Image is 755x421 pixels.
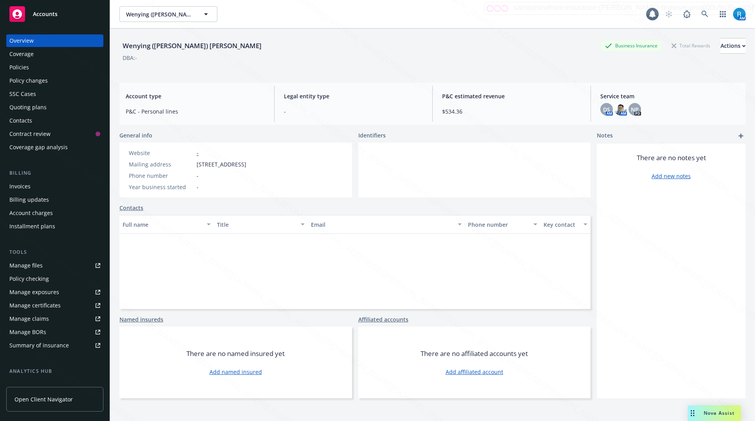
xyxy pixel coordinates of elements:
div: Billing [6,169,103,177]
button: Key contact [540,215,591,234]
span: Account type [126,92,265,100]
div: Phone number [129,172,193,180]
a: Switch app [715,6,731,22]
a: Manage files [6,259,103,272]
span: P&C - Personal lines [126,107,265,116]
span: Legal entity type [284,92,423,100]
span: There are no notes yet [637,153,706,163]
a: Search [697,6,713,22]
span: Wenying ([PERSON_NAME]) [PERSON_NAME] [126,10,194,18]
div: Manage exposures [9,286,59,298]
div: Mailing address [129,160,193,168]
div: Policy checking [9,273,49,285]
span: Identifiers [358,131,386,139]
div: Business Insurance [601,41,661,51]
a: Named insureds [119,315,163,323]
div: Manage BORs [9,326,46,338]
a: Coverage gap analysis [6,141,103,154]
a: Coverage [6,48,103,60]
div: Loss summary generator [9,378,74,391]
a: Contacts [6,114,103,127]
button: Actions [721,38,746,54]
a: Policy changes [6,74,103,87]
a: Quoting plans [6,101,103,114]
img: photo [733,8,746,20]
a: Policy checking [6,273,103,285]
div: Full name [123,220,202,229]
div: Email [311,220,453,229]
a: Overview [6,34,103,47]
a: Contacts [119,204,143,212]
a: - [197,149,199,157]
button: Nova Assist [688,405,741,421]
div: Manage certificates [9,299,61,312]
span: - [197,172,199,180]
a: Add new notes [652,172,691,180]
a: Summary of insurance [6,339,103,352]
div: Policy changes [9,74,48,87]
span: - [284,107,423,116]
button: Email [308,215,465,234]
a: Affiliated accounts [358,315,408,323]
div: Analytics hub [6,367,103,375]
a: Add named insured [210,368,262,376]
div: Contacts [9,114,32,127]
div: Summary of insurance [9,339,69,352]
span: NP [631,105,639,114]
div: Tools [6,248,103,256]
a: Account charges [6,207,103,219]
div: Manage files [9,259,43,272]
span: DS [603,105,610,114]
a: SSC Cases [6,88,103,100]
div: Invoices [9,180,31,193]
span: Open Client Navigator [14,395,73,403]
a: Manage exposures [6,286,103,298]
span: Notes [597,131,613,141]
span: P&C estimated revenue [442,92,581,100]
button: Wenying ([PERSON_NAME]) [PERSON_NAME] [119,6,217,22]
img: photo [614,103,627,116]
a: Add affiliated account [446,368,503,376]
div: Coverage [9,48,34,60]
a: Start snowing [661,6,677,22]
button: Title [214,215,308,234]
a: Policies [6,61,103,74]
a: Accounts [6,3,103,25]
a: Manage BORs [6,326,103,338]
div: Installment plans [9,220,55,233]
div: Website [129,149,193,157]
a: Report a Bug [679,6,695,22]
div: Contract review [9,128,51,140]
a: Loss summary generator [6,378,103,391]
span: - [197,183,199,191]
div: Policies [9,61,29,74]
a: Manage claims [6,313,103,325]
div: Coverage gap analysis [9,141,68,154]
div: Quoting plans [9,101,47,114]
div: Account charges [9,207,53,219]
a: Installment plans [6,220,103,233]
span: Service team [600,92,739,100]
div: Overview [9,34,34,47]
div: DBA: - [123,54,137,62]
span: [STREET_ADDRESS] [197,160,246,168]
div: Wenying ([PERSON_NAME]) [PERSON_NAME] [119,41,265,51]
div: Total Rewards [668,41,714,51]
a: Contract review [6,128,103,140]
div: Title [217,220,296,229]
span: $534.36 [442,107,581,116]
div: Drag to move [688,405,697,421]
div: Actions [721,38,746,53]
span: Accounts [33,11,58,17]
div: Key contact [544,220,579,229]
span: Nova Assist [704,410,735,416]
button: Full name [119,215,214,234]
a: Manage certificates [6,299,103,312]
button: Phone number [465,215,540,234]
div: SSC Cases [9,88,36,100]
span: There are no affiliated accounts yet [421,349,528,358]
a: Invoices [6,180,103,193]
div: Manage claims [9,313,49,325]
div: Billing updates [9,193,49,206]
